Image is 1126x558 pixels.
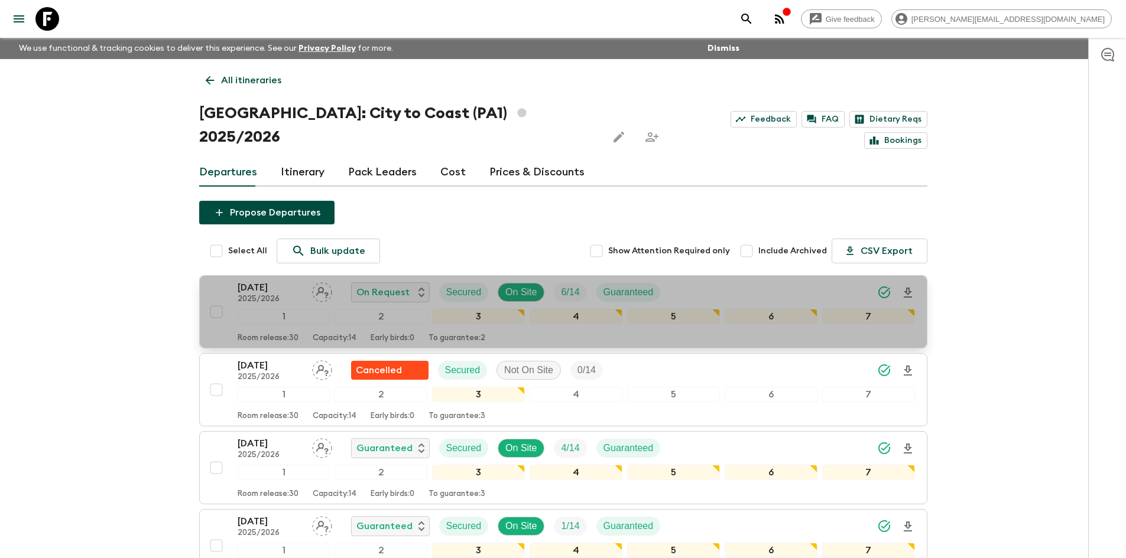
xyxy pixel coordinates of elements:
[335,387,427,402] div: 2
[446,285,482,299] p: Secured
[432,387,525,402] div: 3
[312,442,332,451] span: Assign pack leader
[429,412,485,421] p: To guarantee: 3
[822,543,915,558] div: 7
[446,519,482,533] p: Secured
[432,465,525,480] div: 3
[498,439,544,458] div: On Site
[228,245,267,257] span: Select All
[725,309,817,324] div: 6
[505,441,537,455] p: On Site
[238,373,303,382] p: 2025/2026
[335,465,427,480] div: 2
[335,543,427,558] div: 2
[348,158,417,187] a: Pack Leaders
[238,334,298,343] p: Room release: 30
[849,111,927,128] a: Dietary Reqs
[505,519,537,533] p: On Site
[439,283,489,302] div: Secured
[199,68,288,92] a: All itineraries
[312,520,332,529] span: Assign pack leader
[901,442,915,456] svg: Download Onboarding
[199,201,335,224] button: Propose Departures
[901,364,915,378] svg: Download Onboarding
[530,543,622,558] div: 4
[335,309,427,324] div: 2
[298,44,356,53] a: Privacy Policy
[199,431,927,504] button: [DATE]2025/2026Assign pack leaderGuaranteedSecuredOn SiteTrip FillGuaranteed1234567Room release:3...
[356,519,413,533] p: Guaranteed
[310,244,365,258] p: Bulk update
[822,387,915,402] div: 7
[238,490,298,499] p: Room release: 30
[313,412,356,421] p: Capacity: 14
[489,158,585,187] a: Prices & Discounts
[864,132,927,149] a: Bookings
[438,361,488,380] div: Secured
[504,363,553,377] p: Not On Site
[505,285,537,299] p: On Site
[429,490,485,499] p: To guarantee: 3
[819,15,881,24] span: Give feedback
[554,517,586,536] div: Trip Fill
[577,363,596,377] p: 0 / 14
[238,451,303,460] p: 2025/2026
[199,102,598,149] h1: [GEOGRAPHIC_DATA]: City to Coast (PA1) 2025/2026
[640,125,664,149] span: Share this itinerary
[530,387,622,402] div: 4
[312,286,332,295] span: Assign pack leader
[603,285,654,299] p: Guaranteed
[627,465,720,480] div: 5
[7,7,31,31] button: menu
[731,111,797,128] a: Feedback
[238,309,330,324] div: 1
[281,158,325,187] a: Itinerary
[725,387,817,402] div: 6
[238,465,330,480] div: 1
[822,309,915,324] div: 7
[570,361,603,380] div: Trip Fill
[530,309,622,324] div: 4
[371,334,414,343] p: Early birds: 0
[356,441,413,455] p: Guaranteed
[221,73,281,87] p: All itineraries
[199,275,927,348] button: [DATE]2025/2026Assign pack leaderOn RequestSecuredOn SiteTrip FillGuaranteed1234567Room release:3...
[554,439,586,458] div: Trip Fill
[735,7,758,31] button: search adventures
[238,514,303,528] p: [DATE]
[725,543,817,558] div: 6
[832,239,927,263] button: CSV Export
[561,519,579,533] p: 1 / 14
[238,528,303,538] p: 2025/2026
[432,309,525,324] div: 3
[877,441,891,455] svg: Synced Successfully
[440,158,466,187] a: Cost
[14,38,398,59] p: We use functional & tracking cookies to deliver this experience. See our for more.
[356,363,402,377] p: Cancelled
[351,361,429,380] div: Flash Pack cancellation
[877,285,891,299] svg: Synced Successfully
[446,441,482,455] p: Secured
[627,309,720,324] div: 5
[439,517,489,536] div: Secured
[238,358,303,373] p: [DATE]
[561,285,579,299] p: 6 / 14
[758,245,827,257] span: Include Archived
[445,363,481,377] p: Secured
[497,361,561,380] div: Not On Site
[371,490,414,499] p: Early birds: 0
[277,239,380,263] a: Bulk update
[238,436,303,451] p: [DATE]
[607,125,631,149] button: Edit this itinerary
[238,280,303,295] p: [DATE]
[822,465,915,480] div: 7
[530,465,622,480] div: 4
[498,517,544,536] div: On Site
[877,363,891,377] svg: Synced Successfully
[371,412,414,421] p: Early birds: 0
[238,295,303,304] p: 2025/2026
[238,412,298,421] p: Room release: 30
[429,334,485,343] p: To guarantee: 2
[313,334,356,343] p: Capacity: 14
[199,158,257,187] a: Departures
